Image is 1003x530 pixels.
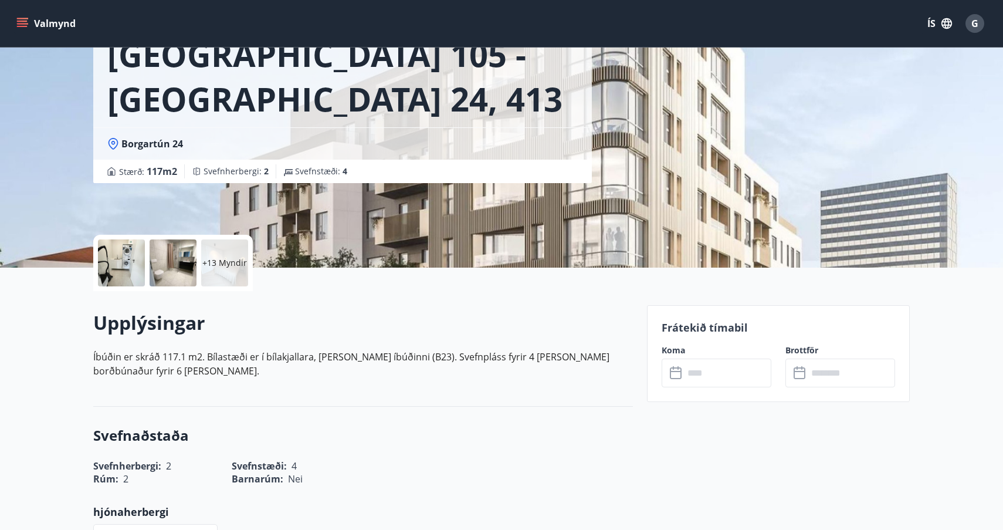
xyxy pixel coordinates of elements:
[107,32,578,121] h1: [GEOGRAPHIC_DATA] 105 - [GEOGRAPHIC_DATA] 24, 413
[147,165,177,178] span: 117 m2
[93,426,633,445] h3: Svefnaðstaða
[204,166,269,177] span: Svefnherbergi :
[119,164,177,178] span: Stærð :
[662,345,771,356] label: Koma
[971,17,978,30] span: G
[14,13,80,34] button: menu
[232,472,283,485] span: Barnarúm :
[93,350,633,378] p: Íbúðin er skráð 117.1 m2. Bílastæði er í bílakjallara, [PERSON_NAME] íbúðinni (B23). Svefnpláss f...
[343,166,347,177] span: 4
[921,13,958,34] button: ÍS
[961,9,989,38] button: G
[202,257,247,269] p: +13 Myndir
[288,472,303,485] span: Nei
[295,166,347,177] span: Svefnstæði :
[123,472,128,485] span: 2
[662,320,895,335] p: Frátekið tímabil
[264,166,269,177] span: 2
[93,504,633,519] p: hjónaherbergi
[93,472,118,485] span: Rúm :
[93,310,633,336] h2: Upplýsingar
[121,137,183,150] span: Borgartún 24
[785,345,895,356] label: Brottför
